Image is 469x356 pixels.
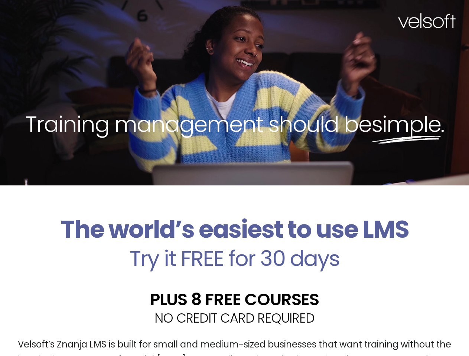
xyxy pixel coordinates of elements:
span: simple [371,109,441,140]
h2: Training management should be . [13,110,456,139]
h2: The world’s easiest to use LMS [6,215,463,244]
h2: NO CREDIT CARD REQUIRED [6,311,463,324]
h2: PLUS 8 FREE COURSES [6,291,463,308]
h2: Try it FREE for 30 days [6,248,463,269]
